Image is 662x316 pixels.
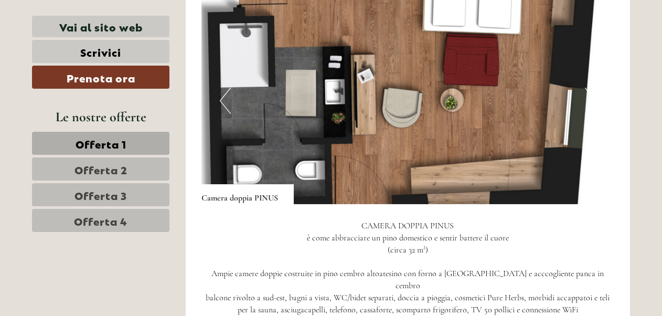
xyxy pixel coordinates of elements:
p: CAMERA DOPPIA PINUS è come abbracciare un pino domestico e sentir battere il cuore (circa 32 m²) ... [201,220,615,316]
div: Camera doppia PINUS [201,184,294,204]
div: [GEOGRAPHIC_DATA] [16,30,140,39]
button: Next [585,88,596,114]
a: Scrivici [32,40,169,63]
span: Offerta 4 [74,213,127,228]
span: Offerta 1 [76,136,126,151]
button: Previous [220,88,231,114]
small: 15:38 [16,51,140,58]
div: martedì [183,8,231,26]
button: Invia [351,272,413,295]
div: Buon giorno, come possiamo aiutarla? [8,28,145,60]
span: Offerta 3 [74,187,127,202]
a: Vai al sito web [32,16,169,37]
div: Le nostre offerte [32,107,169,127]
span: Offerta 2 [74,162,127,176]
a: Prenota ora [32,66,169,89]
